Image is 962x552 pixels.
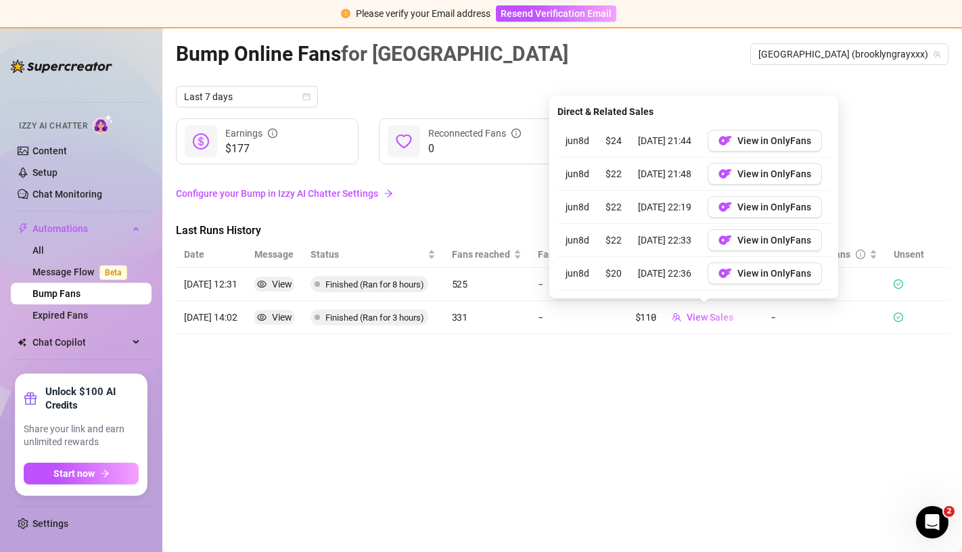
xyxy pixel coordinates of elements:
[428,126,521,141] div: Reconnected Fans
[630,224,700,257] td: [DATE] 22:33
[32,245,44,256] a: All
[246,241,302,268] th: Message
[708,196,822,218] button: OFView in OnlyFans
[311,247,424,262] span: Status
[257,279,267,289] span: eye
[737,135,811,146] span: View in OnlyFans
[597,191,630,224] td: $22
[661,306,744,328] button: View Sales
[272,310,292,325] div: View
[302,93,311,101] span: calendar
[32,267,133,277] a: Message FlowBeta
[32,310,88,321] a: Expired Fans
[708,229,822,251] button: OFView in OnlyFans
[557,224,597,257] td: jun8d
[268,129,277,138] span: info-circle
[19,120,87,133] span: Izzy AI Chatter
[557,104,830,119] div: Direct & Related Sales
[933,50,941,58] span: team
[758,44,940,64] span: Brooklyn (brooklyngrayxxx)
[176,186,948,201] a: Configure your Bump in Izzy AI Chatter Settings
[737,202,811,212] span: View in OnlyFans
[708,130,822,152] button: OFView in OnlyFans
[396,133,412,149] span: heart
[771,310,877,325] article: -
[356,6,490,21] div: Please verify your Email address
[32,189,102,200] a: Chat Monitoring
[496,5,616,22] button: Resend Verification Email
[737,268,811,279] span: View in OnlyFans
[272,277,292,292] div: View
[341,9,350,18] span: exclamation-circle
[737,168,811,179] span: View in OnlyFans
[32,288,81,299] a: Bump Fans
[718,200,732,214] img: OF
[630,191,700,224] td: [DATE] 22:19
[708,172,822,183] a: OFView in OnlyFans
[597,124,630,158] td: $24
[894,313,903,322] span: check-circle
[176,181,948,206] a: Configure your Bump in Izzy AI Chatter Settingsarrow-right
[557,158,597,191] td: jun8d
[32,218,129,239] span: Automations
[257,313,267,322] span: eye
[530,241,627,268] th: Fans responded
[597,224,630,257] td: $22
[597,257,630,290] td: $20
[856,250,865,259] span: info-circle
[708,271,822,282] a: OFView in OnlyFans
[32,331,129,353] span: Chat Copilot
[302,241,443,268] th: Status
[184,87,310,107] span: Last 7 days
[538,247,608,262] span: Fans responded
[597,158,630,191] td: $22
[557,191,597,224] td: jun8d
[184,310,238,325] article: [DATE] 14:02
[325,313,424,323] span: Finished (Ran for 3 hours)
[708,262,822,284] button: OFView in OnlyFans
[501,8,612,19] span: Resend Verification Email
[718,134,732,147] img: OF
[630,158,700,191] td: [DATE] 21:48
[341,42,568,66] span: for [GEOGRAPHIC_DATA]
[428,141,521,157] span: 0
[886,241,932,268] th: Unsent
[708,205,822,216] a: OFView in OnlyFans
[225,126,277,141] div: Earnings
[452,277,522,292] article: 525
[100,469,110,478] span: arrow-right
[452,310,522,325] article: 331
[176,241,246,268] th: Date
[225,141,277,157] span: $177
[325,279,424,290] span: Finished (Ran for 8 hours)
[176,223,403,239] span: Last Runs History
[99,265,127,280] span: Beta
[538,310,619,325] article: -
[718,267,732,280] img: OF
[538,277,619,292] article: -
[630,124,700,158] td: [DATE] 21:44
[193,133,209,149] span: dollar
[708,238,822,249] a: OFView in OnlyFans
[944,506,955,517] span: 2
[916,506,948,538] iframe: Intercom live chat
[32,145,67,156] a: Content
[672,313,681,322] span: team
[32,518,68,529] a: Settings
[384,189,393,198] span: arrow-right
[557,124,597,158] td: jun8d
[24,392,37,405] span: gift
[708,139,822,149] a: OFView in OnlyFans
[24,423,139,449] span: Share your link and earn unlimited rewards
[687,312,733,323] span: View Sales
[93,114,114,134] img: AI Chatter
[53,468,95,479] span: Start now
[718,167,732,181] img: OF
[18,223,28,234] span: thunderbolt
[635,310,656,325] article: $110
[184,277,238,292] article: [DATE] 12:31
[18,338,26,347] img: Chat Copilot
[737,235,811,246] span: View in OnlyFans
[708,163,822,185] button: OFView in OnlyFans
[11,60,112,73] img: logo-BBDzfeDw.svg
